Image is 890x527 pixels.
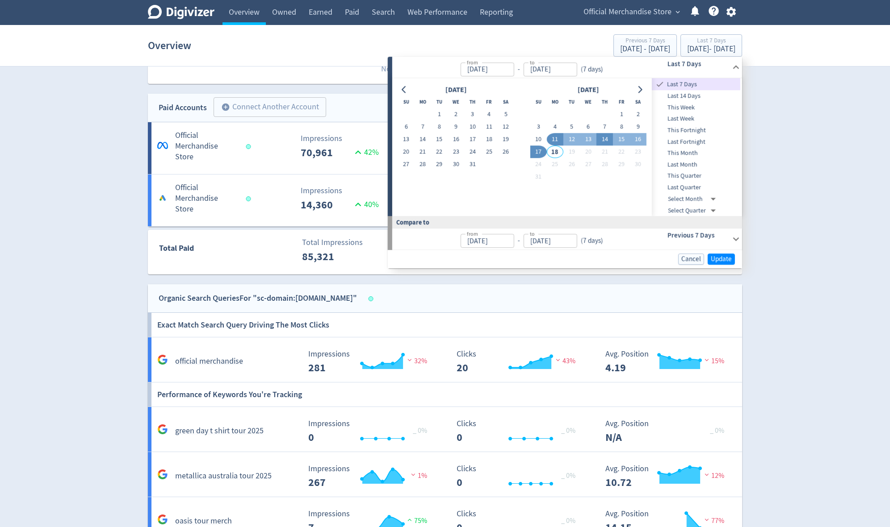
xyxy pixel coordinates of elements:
div: Last Quarter [652,182,740,193]
div: Last Fortnight [652,136,740,148]
label: to [529,58,534,66]
span: _ 0% [710,426,724,435]
div: - [514,236,523,246]
div: This Week [652,102,740,113]
span: 75% [405,516,427,525]
th: Thursday [464,96,481,108]
button: 7 [596,121,613,133]
h5: oasis tour merch [175,516,232,527]
h5: official merchandise [175,356,243,367]
svg: Avg. Position 10.72 [601,465,735,488]
div: [DATE] - [DATE] [620,45,670,53]
div: This Quarter [652,170,740,182]
div: Last Week [652,113,740,125]
p: 85,321 [302,249,353,265]
a: official merchandise Impressions 281 Impressions 281 32% Clicks 20 Clicks 20 43% Avg. Position 4.... [148,337,742,382]
div: Previous 7 Days [620,37,670,45]
button: 7 [415,121,431,133]
th: Tuesday [431,96,448,108]
svg: Clicks 0 [452,465,586,488]
span: Last Week [652,114,740,124]
th: Monday [415,96,431,108]
button: 29 [431,158,448,171]
nav: presets [652,78,740,216]
button: 21 [415,146,431,158]
svg: Google Analytics [157,469,168,480]
div: Last 14 Days [652,90,740,102]
span: Data last synced: 17 Aug 2025, 10:01pm (AEST) [246,144,254,149]
button: 29 [613,158,630,171]
div: Last 7 Days [652,78,740,90]
button: Connect Another Account [214,97,326,117]
button: 11 [481,121,497,133]
div: Last Month [652,159,740,170]
label: from [466,58,478,66]
th: Monday [547,96,563,108]
button: Cancel [678,253,704,265]
img: negative-performance.svg [702,471,711,478]
button: 3 [464,108,481,121]
button: 23 [448,146,464,158]
span: expand_more [674,8,682,16]
button: 6 [398,121,414,133]
button: 17 [530,146,546,158]
button: 16 [630,133,646,146]
button: 12 [563,133,580,146]
button: 24 [464,146,481,158]
svg: Avg. Position N/A [601,419,735,443]
button: 23 [630,146,646,158]
button: 30 [448,158,464,171]
img: negative-performance.svg [702,357,711,363]
div: from-to(7 days)Last 7 Days [392,78,742,216]
th: Wednesday [448,96,464,108]
p: Impressions [301,185,382,197]
button: 5 [497,108,514,121]
button: 15 [431,133,448,146]
button: 16 [448,133,464,146]
p: Total Impressions [302,237,383,249]
h1: Overview [148,31,191,60]
svg: Google Analytics [157,424,168,435]
span: Last 7 Days [665,79,740,89]
span: This Month [652,148,740,158]
th: Sunday [398,96,414,108]
img: positive-performance.svg [405,516,414,523]
div: Organic Search Queries For "sc-domain:[DOMAIN_NAME]" [159,292,357,305]
div: Paid Accounts [159,101,207,114]
button: 1 [431,108,448,121]
span: add_circle [221,103,230,112]
span: _ 0% [561,426,575,435]
span: 15% [702,357,724,365]
button: Update [708,253,735,265]
span: This Week [652,103,740,112]
button: 28 [415,158,431,171]
div: Select Month [668,193,719,205]
button: Go to previous month [398,83,411,96]
span: Update [711,256,732,262]
div: This Fortnight [652,124,740,136]
button: 4 [547,121,563,133]
span: Official Merchandise Store [584,5,672,19]
div: [DATE] [575,84,601,96]
button: 12 [497,121,514,133]
button: Last 7 Days[DATE]- [DATE] [680,34,742,57]
button: 17 [464,133,481,146]
button: 24 [530,158,546,171]
h6: Performance of Keywords You're Tracking [157,382,302,407]
button: 11 [547,133,563,146]
div: ( 7 days ) [577,236,603,246]
div: This Month [652,147,740,159]
button: 20 [398,146,414,158]
span: This Fortnight [652,125,740,135]
svg: Google Analytics [157,354,168,365]
button: 25 [481,146,497,158]
button: 22 [613,146,630,158]
span: Last 14 Days [652,91,740,101]
svg: Impressions 267 [304,465,438,488]
button: 31 [530,171,546,183]
button: 18 [481,133,497,146]
button: 14 [415,133,431,146]
th: Friday [481,96,497,108]
button: 28 [596,158,613,171]
svg: Clicks 0 [452,419,586,443]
